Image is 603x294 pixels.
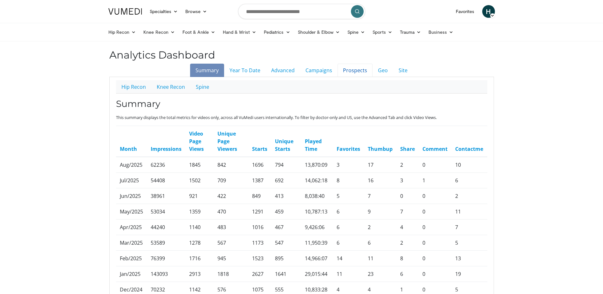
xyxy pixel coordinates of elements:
td: 422 [214,188,248,204]
td: 44240 [147,220,185,235]
td: 0 [419,204,451,220]
td: 38961 [147,188,185,204]
td: 10,787:13 [301,204,333,220]
td: 1845 [185,157,214,173]
td: 2913 [185,266,214,282]
td: 945 [214,251,248,266]
td: 29,015:44 [301,266,333,282]
a: Hand & Wrist [219,26,260,38]
a: Business [425,26,457,38]
td: 467 [271,220,301,235]
h2: Analytics Dashboard [109,49,494,61]
td: 8,038:40 [301,188,333,204]
td: 13,870:09 [301,157,333,173]
td: 547 [271,235,301,251]
td: 1359 [185,204,214,220]
a: Starts [252,145,267,152]
a: Prospects [338,64,373,77]
td: 53589 [147,235,185,251]
a: Pediatrics [260,26,294,38]
a: Campaigns [300,64,338,77]
td: 921 [185,188,214,204]
td: Mar/2025 [116,235,147,251]
td: 76399 [147,251,185,266]
td: 6 [333,235,364,251]
td: 470 [214,204,248,220]
td: 567 [214,235,248,251]
td: 1818 [214,266,248,282]
td: 14,062:18 [301,173,333,188]
a: Summary [190,64,224,77]
a: Knee Recon [151,80,190,94]
td: 2 [364,220,396,235]
td: 1 [419,173,451,188]
td: 1523 [248,251,271,266]
td: 4 [396,220,419,235]
td: 17 [364,157,396,173]
a: Browse [182,5,211,18]
td: 3 [396,173,419,188]
td: 1278 [185,235,214,251]
a: Share [400,145,415,152]
td: 459 [271,204,301,220]
td: 53034 [147,204,185,220]
a: H [482,5,495,18]
td: 842 [214,157,248,173]
a: Year To Date [224,64,266,77]
a: Played Time [305,138,322,152]
td: 7 [451,220,487,235]
td: 3 [333,157,364,173]
td: 6 [364,235,396,251]
td: 1140 [185,220,214,235]
td: 895 [271,251,301,266]
td: 5 [333,188,364,204]
td: 2 [396,157,419,173]
a: Thumbup [368,145,393,152]
a: Favorites [337,145,360,152]
a: Comment [422,145,448,152]
td: 5 [451,235,487,251]
a: Unique Page Viewers [217,130,237,152]
a: Impressions [151,145,182,152]
td: 709 [214,173,248,188]
td: Aug/2025 [116,157,147,173]
td: Feb/2025 [116,251,147,266]
p: This summary displays the total metrics for videos only, across all VuMedi users internationally.... [116,115,487,121]
a: Specialties [146,5,182,18]
td: 6 [333,204,364,220]
td: 1502 [185,173,214,188]
td: 0 [396,188,419,204]
td: 16 [364,173,396,188]
td: 7 [364,188,396,204]
a: Trauma [396,26,425,38]
a: Foot & Ankle [179,26,219,38]
td: 1641 [271,266,301,282]
td: 794 [271,157,301,173]
td: 1696 [248,157,271,173]
td: 11 [364,251,396,266]
td: May/2025 [116,204,147,220]
td: 143093 [147,266,185,282]
td: Jan/2025 [116,266,147,282]
td: 62236 [147,157,185,173]
td: 54408 [147,173,185,188]
td: 1016 [248,220,271,235]
td: 1173 [248,235,271,251]
td: 6 [396,266,419,282]
td: 8 [396,251,419,266]
td: 1387 [248,173,271,188]
a: Favorites [452,5,478,18]
a: Hip Recon [116,80,151,94]
a: Shoulder & Elbow [294,26,344,38]
td: 483 [214,220,248,235]
a: Advanced [266,64,300,77]
td: Jun/2025 [116,188,147,204]
a: Geo [373,64,393,77]
td: 8 [333,173,364,188]
td: 2627 [248,266,271,282]
td: Jul/2025 [116,173,147,188]
td: Apr/2025 [116,220,147,235]
td: 11 [333,266,364,282]
td: 9 [364,204,396,220]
